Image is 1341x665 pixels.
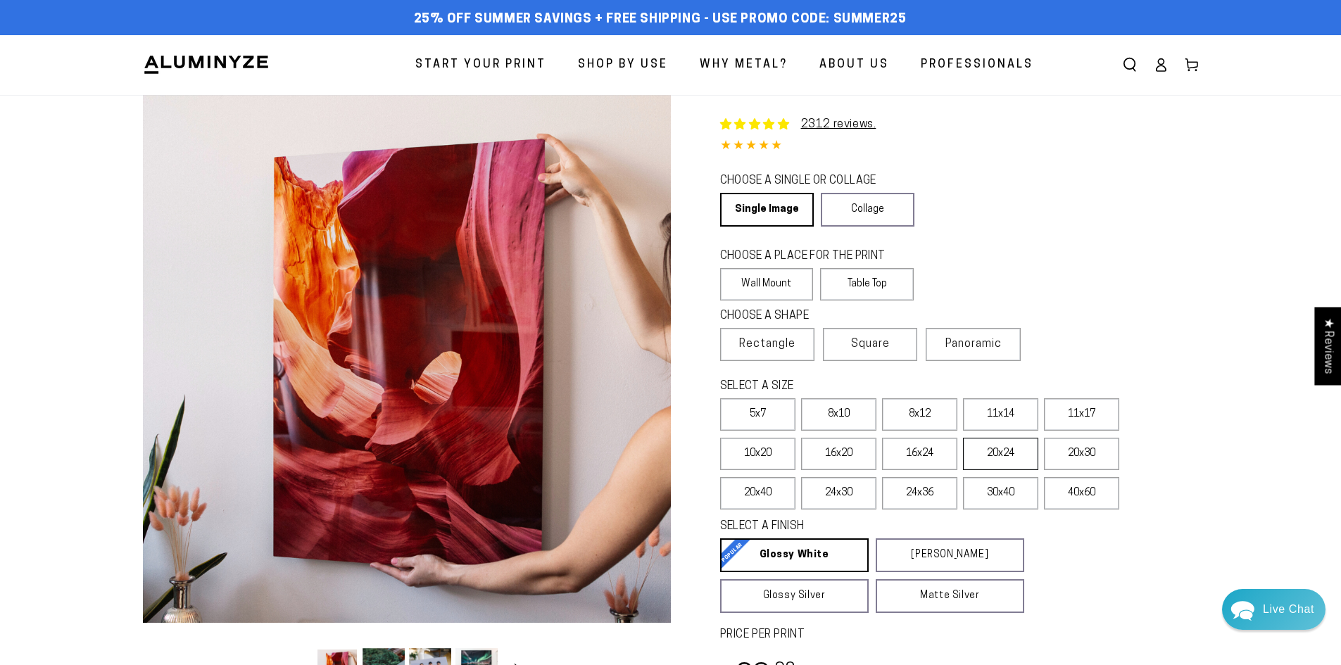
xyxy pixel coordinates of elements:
[689,46,798,84] a: Why Metal?
[720,579,869,613] a: Glossy Silver
[414,12,907,27] span: 25% off Summer Savings + Free Shipping - Use Promo Code: SUMMER25
[801,438,876,470] label: 16x20
[1263,589,1314,630] div: Contact Us Directly
[1314,307,1341,385] div: Click to open Judge.me floating reviews tab
[921,55,1033,75] span: Professionals
[720,137,1199,157] div: 4.85 out of 5.0 stars
[415,55,546,75] span: Start Your Print
[1114,49,1145,80] summary: Search our site
[720,519,990,535] legend: SELECT A FINISH
[876,538,1024,572] a: [PERSON_NAME]
[876,579,1024,613] a: Matte Silver
[882,398,957,431] label: 8x12
[720,538,869,572] a: Glossy White
[1222,589,1326,630] div: Chat widget toggle
[143,54,270,75] img: Aluminyze
[567,46,679,84] a: Shop By Use
[801,398,876,431] label: 8x10
[851,336,890,353] span: Square
[720,193,814,227] a: Single Image
[720,268,814,300] label: Wall Mount
[820,268,914,300] label: Table Top
[1044,398,1119,431] label: 11x17
[720,248,901,265] legend: CHOOSE A PLACE FOR THE PRINT
[910,46,1044,84] a: Professionals
[405,46,557,84] a: Start Your Print
[819,55,889,75] span: About Us
[882,438,957,470] label: 16x24
[720,173,902,189] legend: CHOOSE A SINGLE OR COLLAGE
[801,477,876,509] label: 24x30
[720,379,1002,395] legend: SELECT A SIZE
[809,46,900,84] a: About Us
[700,55,788,75] span: Why Metal?
[882,477,957,509] label: 24x36
[963,477,1038,509] label: 30x40
[720,308,903,324] legend: CHOOSE A SHAPE
[963,398,1038,431] label: 11x14
[1044,438,1119,470] label: 20x30
[578,55,668,75] span: Shop By Use
[945,338,1002,350] span: Panoramic
[720,398,795,431] label: 5x7
[739,336,795,353] span: Rectangle
[720,438,795,470] label: 10x20
[801,119,876,130] a: 2312 reviews.
[963,438,1038,470] label: 20x24
[720,477,795,509] label: 20x40
[720,627,1199,643] label: PRICE PER PRINT
[1044,477,1119,509] label: 40x60
[821,193,914,227] a: Collage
